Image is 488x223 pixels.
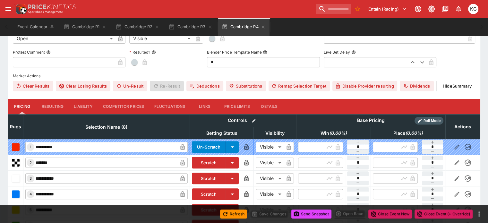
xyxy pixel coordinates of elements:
[28,4,76,9] img: PriceKinetics
[37,99,69,114] button: Resulting
[129,49,150,55] p: Resulted?
[112,18,163,36] button: Cambridge R2
[364,4,410,14] button: Select Tenant
[250,116,258,125] button: Bulk edit
[316,4,351,14] input: search
[207,49,261,55] p: Blender Price Template Name
[256,189,284,199] div: Visible
[192,204,226,216] button: Scratch
[13,71,475,81] label: Market Actions
[263,50,267,55] button: Blender Price Template Name
[218,18,270,36] button: Cambridge R4
[165,18,216,36] button: Cambridge R3
[421,118,443,124] span: Roll Mode
[466,2,480,16] button: Kevin Gutschlag
[453,3,464,15] button: Notifications
[186,81,223,91] button: Deductions
[439,81,475,91] button: HideSummary
[199,129,244,137] span: Betting Status
[78,123,134,131] span: Selection Name (8)
[220,210,247,219] button: Refresh
[256,158,284,168] div: Visible
[69,99,98,114] button: Liability
[324,49,350,55] p: Live Bet Delay
[468,4,478,14] div: Kevin Gutschlag
[29,145,33,149] span: 1
[400,81,433,91] button: Dividends
[28,192,33,196] span: 4
[8,99,37,114] button: Pricing
[386,129,430,137] span: Place(0.00%)
[192,141,226,153] button: Un-Scratch
[13,81,53,91] button: Clear Results
[355,116,387,124] div: Base Pricing
[368,210,412,219] button: Close Event Now
[256,142,284,152] div: Visible
[256,173,284,184] div: Visible
[8,114,23,139] th: Rugs
[13,49,45,55] p: Protest Comment
[60,18,110,36] button: Cambridge R1
[129,33,193,44] div: Visible
[190,99,219,114] button: Links
[3,3,14,15] button: open drawer
[192,173,226,184] button: Scratch
[190,114,296,127] th: Controls
[28,176,33,181] span: 3
[150,81,184,91] span: Re-Result
[291,210,331,219] button: Send Snapshot
[352,4,363,14] button: No Bookmarks
[28,160,33,165] span: 2
[192,188,226,200] button: Scratch
[313,129,354,137] span: Win(0.00%)
[255,99,284,114] button: Details
[258,129,292,137] span: Visibility
[149,99,190,114] button: Fluctuations
[113,81,147,91] button: Un-Result
[405,129,423,137] em: ( 0.00 %)
[13,18,58,36] button: Event Calendar
[151,50,156,55] button: Resulted?
[329,129,347,137] em: ( 0.00 %)
[219,99,255,114] button: Price Limits
[332,81,398,91] button: Disable Provider resulting
[46,50,51,55] button: Protest Comment
[475,210,483,218] button: more
[14,3,27,15] img: PriceKinetics Logo
[226,81,266,91] button: Substitutions
[426,3,437,15] button: Toggle light/dark mode
[269,81,330,91] button: Remap Selection Target
[98,99,150,114] button: Competitor Prices
[445,114,480,139] th: Actions
[334,209,366,218] div: split button
[351,50,356,55] button: Live Bet Delay
[415,117,443,124] div: Show/hide Price Roll mode configuration.
[192,157,226,168] button: Scratch
[412,3,424,15] button: Connected to PK
[56,81,110,91] button: Clear Losing Results
[28,11,63,13] img: Sportsbook Management
[13,33,115,44] div: Open
[415,210,473,219] button: Close Event (+ Override)
[439,3,451,15] button: Documentation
